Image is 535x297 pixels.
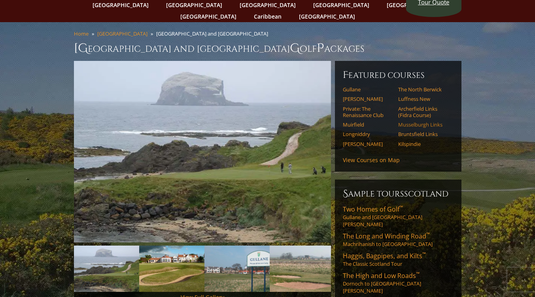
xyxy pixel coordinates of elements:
sup: ™ [416,271,420,277]
a: Gullane [343,86,393,93]
h1: [GEOGRAPHIC_DATA] and [GEOGRAPHIC_DATA] olf ackages [74,40,461,56]
a: Luffness New [398,96,448,102]
a: Longniddry [343,131,393,137]
a: Caribbean [250,11,285,22]
a: The High and Low Roads™Dornoch to [GEOGRAPHIC_DATA][PERSON_NAME] [343,271,454,294]
sup: ™ [422,251,426,257]
a: [GEOGRAPHIC_DATA] [176,11,240,22]
span: Two Homes of Golf [343,205,403,214]
a: Two Homes of Golf™Gullane and [GEOGRAPHIC_DATA][PERSON_NAME] [343,205,454,228]
a: [PERSON_NAME] [343,141,393,147]
a: Kilspindie [398,141,448,147]
span: G [290,40,300,56]
a: The North Berwick [398,86,448,93]
span: P [317,40,324,56]
a: View Courses on Map [343,156,400,164]
sup: ™ [399,204,403,211]
a: [GEOGRAPHIC_DATA] [295,11,359,22]
span: The High and Low Roads [343,271,420,280]
h6: Featured Courses [343,69,454,81]
a: [GEOGRAPHIC_DATA] [97,30,147,37]
a: Bruntsfield Links [398,131,448,137]
h6: Sample ToursScotland [343,187,454,200]
a: Private: The Renaissance Club [343,106,393,119]
sup: ™ [426,231,430,238]
a: Muirfield [343,121,393,128]
span: The Long and Winding Road [343,232,430,240]
a: Home [74,30,89,37]
span: Haggis, Bagpipes, and Kilts [343,252,426,260]
a: Musselburgh Links [398,121,448,128]
a: Archerfield Links (Fidra Course) [398,106,448,119]
li: [GEOGRAPHIC_DATA] and [GEOGRAPHIC_DATA] [156,30,271,37]
a: The Long and Winding Road™Machrihanish to [GEOGRAPHIC_DATA] [343,232,454,248]
a: [PERSON_NAME] [343,96,393,102]
a: Haggis, Bagpipes, and Kilts™The Classic Scotland Tour [343,252,454,267]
